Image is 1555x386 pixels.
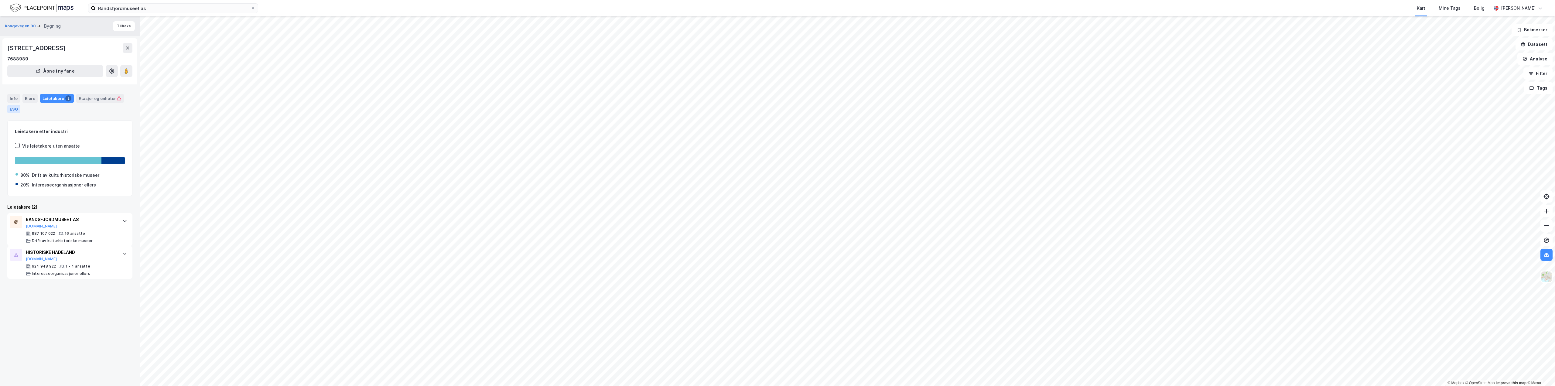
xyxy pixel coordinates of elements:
[26,216,116,223] div: RANDSFJORDMUSEET AS
[1525,357,1555,386] div: Kontrollprogram for chat
[26,224,57,229] button: [DOMAIN_NAME]
[20,172,29,179] div: 80%
[22,142,80,150] div: Vis leietakere uten ansatte
[65,231,85,236] div: 16 ansatte
[1496,381,1526,385] a: Improve this map
[1541,271,1552,282] img: Z
[32,231,55,236] div: 987 107 022
[26,249,116,256] div: HISTORISKE HADELAND
[32,264,56,269] div: 924 948 922
[66,264,90,269] div: 1 - 4 ansatte
[1523,67,1553,80] button: Filter
[1512,24,1553,36] button: Bokmerker
[1439,5,1461,12] div: Mine Tags
[7,55,28,63] div: 7688989
[1417,5,1425,12] div: Kart
[15,128,125,135] div: Leietakere etter industri
[10,3,73,13] img: logo.f888ab2527a4732fd821a326f86c7f29.svg
[1474,5,1485,12] div: Bolig
[79,96,121,101] div: Etasjer og enheter
[1516,38,1553,50] button: Datasett
[32,238,93,243] div: Drift av kulturhistoriske museer
[113,21,135,31] button: Tilbake
[20,181,29,189] div: 20%
[1525,357,1555,386] iframe: Chat Widget
[1501,5,1536,12] div: [PERSON_NAME]
[40,94,74,103] div: Leietakere
[22,94,38,103] div: Eiere
[1524,82,1553,94] button: Tags
[7,105,20,113] div: ESG
[1517,53,1553,65] button: Analyse
[96,4,251,13] input: Søk på adresse, matrikkel, gårdeiere, leietakere eller personer
[65,95,71,101] div: 2
[7,94,20,103] div: Info
[32,271,90,276] div: Interesseorganisasjoner ellers
[7,43,67,53] div: [STREET_ADDRESS]
[32,181,96,189] div: Interesseorganisasjoner ellers
[1447,381,1464,385] a: Mapbox
[26,257,57,261] button: [DOMAIN_NAME]
[5,23,37,29] button: Kongevegen 90
[7,65,103,77] button: Åpne i ny fane
[44,22,61,30] div: Bygning
[1465,381,1495,385] a: OpenStreetMap
[7,203,132,211] div: Leietakere (2)
[32,172,99,179] div: Drift av kulturhistoriske museer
